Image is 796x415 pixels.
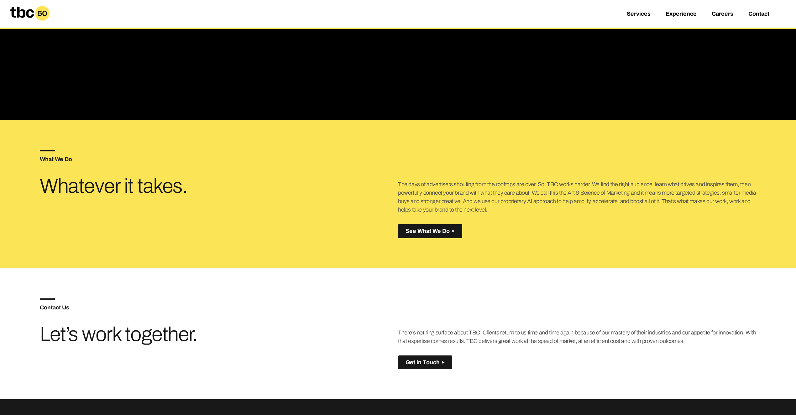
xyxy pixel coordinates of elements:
a: Services [627,11,651,18]
button: See What We Do [398,224,462,238]
span: See What We Do [406,228,450,234]
p: The days of advertisers shouting from the rooftops are over. So, TBC works harder. We find the ri... [398,180,756,214]
h5: Contact Us [40,305,398,310]
h3: Whatever it takes. [40,177,279,195]
a: Contact [748,11,769,18]
a: Careers [712,11,733,18]
span: Get in Touch [406,359,440,366]
h5: What We Do [40,156,398,162]
p: There’s nothing surface about TBC. Clients return to us time and time again because of our master... [398,328,756,345]
h3: Let’s work together. [40,325,279,344]
a: Experience [666,11,697,18]
a: Home [5,18,55,25]
button: Get in Touch [398,355,452,370]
